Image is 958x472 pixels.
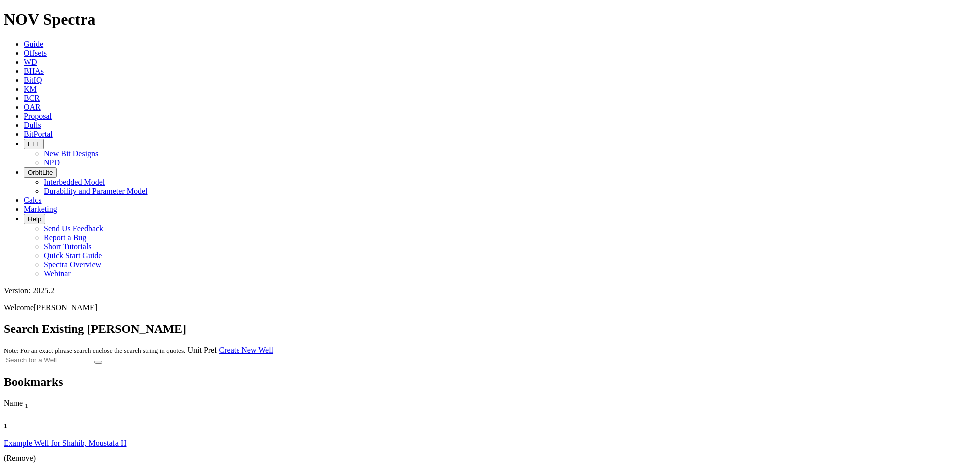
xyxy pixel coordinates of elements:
div: Sort None [4,399,887,419]
a: Durability and Parameter Model [44,187,148,195]
a: Proposal [24,112,52,120]
span: Sort None [4,419,7,427]
a: Create New Well [219,346,273,354]
button: FTT [24,139,44,149]
h2: Bookmarks [4,375,954,389]
a: OAR [24,103,41,111]
span: FTT [28,140,40,148]
a: Dulls [24,121,41,129]
h2: Search Existing [PERSON_NAME] [4,322,954,336]
input: Search for a Well [4,355,92,365]
a: BitIQ [24,76,42,84]
sub: 1 [4,422,7,429]
a: Calcs [24,196,42,204]
a: Marketing [24,205,57,213]
a: Spectra Overview [44,260,101,269]
div: Name Sort None [4,399,887,410]
h1: NOV Spectra [4,10,954,29]
a: BitPortal [24,130,53,138]
a: (Remove) [4,454,36,462]
a: Send Us Feedback [44,224,103,233]
small: Note: For an exact phrase search enclose the search string in quotes. [4,347,185,354]
button: Help [24,214,45,224]
a: KM [24,85,37,93]
div: Sort None [4,419,54,439]
div: Version: 2025.2 [4,286,954,295]
span: OrbitLite [28,169,53,176]
span: Help [28,215,41,223]
a: BCR [24,94,40,102]
sub: 1 [25,402,28,409]
a: Unit Pref [187,346,217,354]
a: Webinar [44,269,71,278]
div: Column Menu [4,430,54,439]
a: Quick Start Guide [44,251,102,260]
span: [PERSON_NAME] [34,303,97,312]
a: Example Well for Shahib, Moustafa H [4,439,126,447]
div: Column Menu [4,410,887,419]
p: Welcome [4,303,954,312]
a: WD [24,58,37,66]
button: OrbitLite [24,167,57,178]
a: New Bit Designs [44,149,98,158]
a: Interbedded Model [44,178,105,186]
div: Sort None [4,419,54,430]
a: Guide [24,40,43,48]
a: NPD [44,158,60,167]
a: Offsets [24,49,47,57]
span: Name [4,399,23,407]
a: BHAs [24,67,44,75]
a: Short Tutorials [44,242,92,251]
span: Sort None [25,399,28,407]
a: Report a Bug [44,233,86,242]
